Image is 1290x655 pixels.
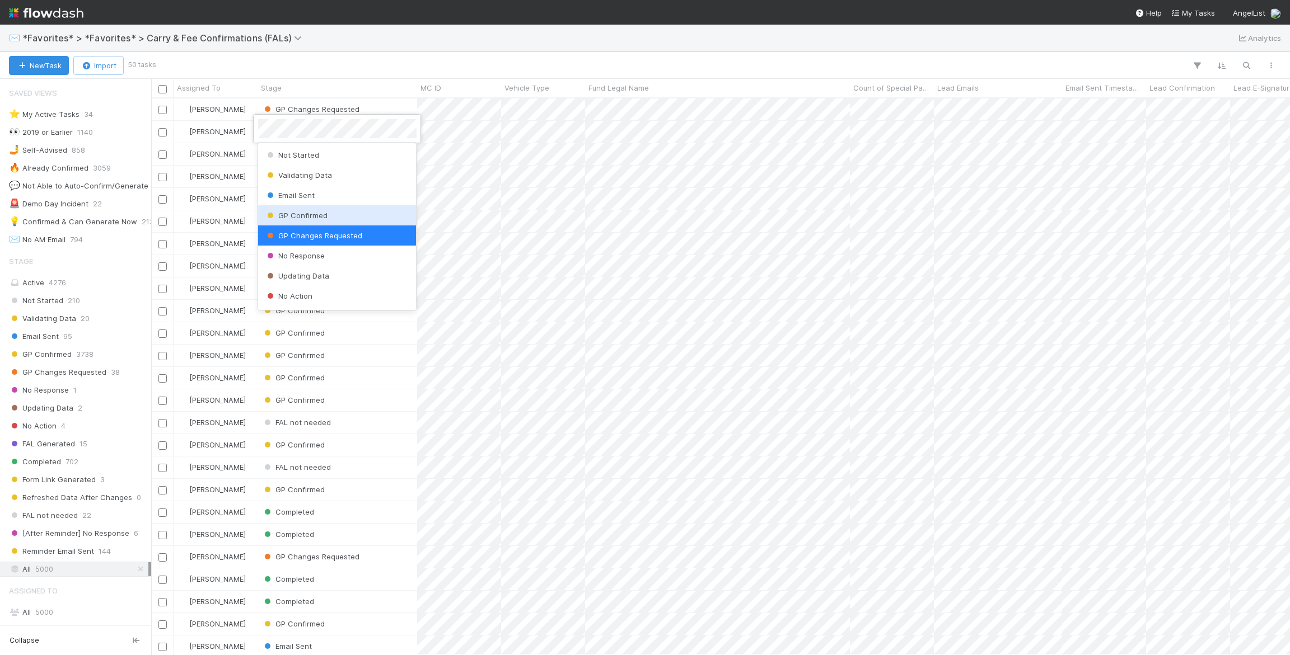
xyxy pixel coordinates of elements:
[265,191,315,200] span: Email Sent
[265,231,362,240] span: GP Changes Requested
[265,171,332,180] span: Validating Data
[265,150,319,159] span: Not Started
[265,291,312,300] span: No Action
[265,251,325,260] span: No Response
[265,271,329,280] span: Updating Data
[265,211,328,220] span: GP Confirmed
